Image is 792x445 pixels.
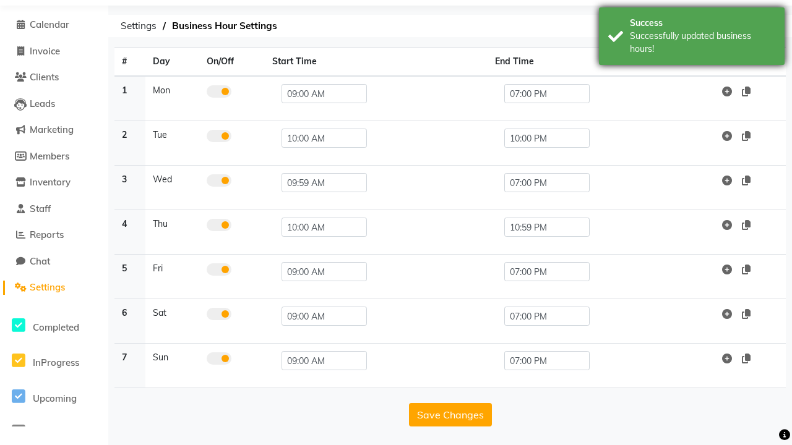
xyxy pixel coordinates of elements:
[114,76,145,121] th: 1
[30,19,69,30] span: Calendar
[3,44,105,59] a: Invoice
[114,48,145,77] th: #
[33,321,79,333] span: Completed
[114,210,145,255] th: 4
[3,150,105,164] a: Members
[145,166,199,210] td: Wed
[33,392,77,404] span: Upcoming
[3,123,105,137] a: Marketing
[3,281,105,295] a: Settings
[30,98,55,109] span: Leads
[199,48,265,77] th: On/Off
[114,299,145,344] th: 6
[114,166,145,210] th: 3
[630,30,775,56] div: Successfully updated business hours!
[145,255,199,299] td: Fri
[145,121,199,166] td: Tue
[3,255,105,269] a: Chat
[30,124,74,135] span: Marketing
[3,18,105,32] a: Calendar
[114,121,145,166] th: 2
[630,17,775,30] div: Success
[166,15,283,37] span: Business Hour Settings
[30,71,59,83] span: Clients
[265,48,488,77] th: Start Time
[3,176,105,190] a: Inventory
[30,281,65,293] span: Settings
[145,344,199,388] td: Sun
[3,97,105,111] a: Leads
[145,48,199,77] th: Day
[30,176,71,188] span: Inventory
[3,70,105,85] a: Clients
[30,150,69,162] span: Members
[33,357,79,368] span: InProgress
[3,228,105,242] a: Reports
[145,299,199,344] td: Sat
[488,48,710,77] th: End Time
[30,255,50,267] span: Chat
[30,203,51,214] span: Staff
[409,403,492,426] button: Save Changes
[145,210,199,255] td: Thu
[3,202,105,216] a: Staff
[114,15,163,37] span: Settings
[145,76,199,121] td: Mon
[114,344,145,388] th: 7
[114,255,145,299] th: 5
[30,45,60,57] span: Invoice
[30,229,64,240] span: Reports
